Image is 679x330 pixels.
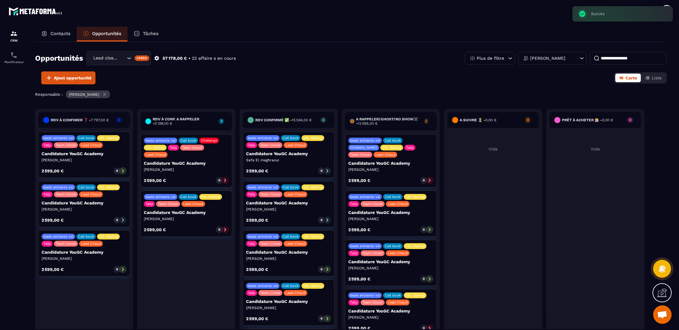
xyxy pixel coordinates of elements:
[350,146,377,150] p: [DOMAIN_NAME]
[163,55,187,61] p: 57 178,00 €
[350,251,358,255] p: Tally
[382,146,401,150] p: VSL Mailing
[460,118,496,122] h6: A SUIVRE ⏳ -
[652,75,662,80] span: Liste
[447,147,539,151] p: Vide
[350,244,380,248] p: leads entrants vsl
[42,256,127,261] p: [PERSON_NAME]
[615,74,641,82] button: Carte
[146,146,165,150] p: VSL Mailing
[653,305,672,324] div: Ouvrir le chat
[42,169,64,173] p: 2 599,00 €
[146,153,166,157] p: Lead Chaud
[385,139,401,143] p: Call book
[321,218,322,222] p: 0
[248,192,255,196] p: Tally
[362,251,383,255] p: Team Closer
[135,55,150,61] div: Créer
[188,55,190,61] p: •
[192,55,236,61] p: 22 affaire s en cours
[35,92,63,97] p: Responsable :
[350,139,380,143] p: leads entrants vsl
[362,202,383,206] p: Team Closer
[43,136,73,140] p: leads entrants vsl
[43,185,73,189] p: leads entrants vsl
[42,218,64,222] p: 2 599,00 €
[246,200,331,205] p: Candidature YouGC Academy
[283,136,298,140] p: Call book
[260,192,281,196] p: Team Closer
[348,266,433,271] p: [PERSON_NAME]
[35,52,83,64] h2: Opportunités
[35,27,77,42] a: Contacts
[255,118,312,122] h6: Rdv confirmé ✅ -
[91,118,109,122] span: 7 797,00 €
[43,192,51,196] p: Tally
[81,143,101,147] p: Lead Chaud
[406,195,425,199] p: VSL Mailing
[9,6,64,17] img: logo
[348,167,433,172] p: [PERSON_NAME]
[127,27,165,42] a: Tâches
[246,151,331,156] p: Candidature YouGC Academy
[56,242,76,246] p: Team Closer
[356,117,421,126] h6: A RAPPELER/GHOST/NO SHOW✖️ -
[248,185,278,189] p: leads entrants vsl
[42,207,127,212] p: [PERSON_NAME]
[321,267,322,272] p: 0
[303,235,322,239] p: VSL Mailing
[78,185,94,189] p: Call book
[303,284,322,288] p: VSL Mailing
[388,202,408,206] p: Lead Chaud
[153,117,215,126] h6: RDV à conf. A RAPPELER -
[143,31,159,36] p: Tâches
[348,210,433,215] p: Candidature YouGC Academy
[116,169,118,173] p: 0
[144,210,229,215] p: Candidature YouGC Academy
[260,291,281,295] p: Team Closer
[119,55,125,62] input: Search for option
[248,242,255,246] p: Tally
[320,118,326,122] p: 6
[99,235,118,239] p: VSL Mailing
[292,118,312,122] span: 15 594,00 €
[218,178,220,183] p: 0
[283,185,298,189] p: Call book
[348,308,433,313] p: Candidature YouGC Academy
[56,192,76,196] p: Team Closer
[10,51,18,59] img: scheduler
[144,167,229,172] p: [PERSON_NAME]
[51,31,71,36] p: Contacts
[43,235,73,239] p: leads entrants vsl
[350,300,358,304] p: Tally
[10,30,18,37] img: formation
[303,185,322,189] p: VSL Mailing
[144,216,229,221] p: [PERSON_NAME]
[385,293,401,297] p: Call book
[406,244,425,248] p: VSL Mailing
[246,207,331,212] p: [PERSON_NAME]
[155,121,172,126] span: 5 198,00 €
[201,139,217,143] p: Challenge
[116,218,118,222] p: 0
[285,291,305,295] p: Lead Chaud
[43,242,51,246] p: Tally
[283,284,298,288] p: Call book
[144,161,229,166] p: Candidature YouGC Academy
[303,136,322,140] p: VSL Mailing
[423,178,425,183] p: 0
[260,143,281,147] p: Team Closer
[285,242,305,246] p: Lead Chaud
[549,147,641,151] p: Vide
[246,218,268,222] p: 2 599,00 €
[348,315,433,320] p: [PERSON_NAME]
[78,235,94,239] p: Call book
[388,300,408,304] p: Lead Chaud
[350,153,370,157] p: Team Closer
[246,316,268,321] p: 2 599,00 €
[260,242,281,246] p: Team Closer
[42,267,64,272] p: 2 599,00 €
[218,119,224,123] p: 2
[182,146,202,150] p: Team Closer
[246,299,331,304] p: Candidature YouGC Academy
